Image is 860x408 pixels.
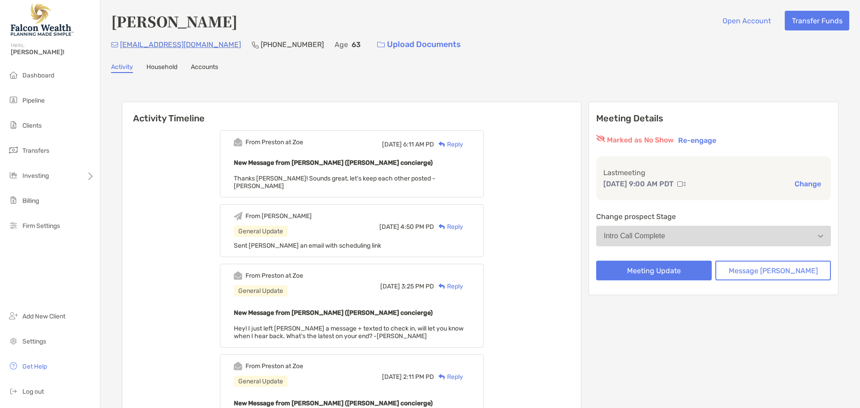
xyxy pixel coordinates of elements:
span: Dashboard [22,72,54,79]
span: [DATE] [380,283,400,290]
span: Investing [22,172,49,180]
img: clients icon [8,120,19,130]
span: Billing [22,197,39,205]
span: Thanks [PERSON_NAME]! Sounds great, let's keep each other posted -[PERSON_NAME] [234,175,435,190]
h4: [PERSON_NAME] [111,11,237,31]
img: button icon [377,42,385,48]
span: [DATE] [382,373,402,381]
button: Re-engage [675,135,719,146]
p: [PHONE_NUMBER] [261,39,324,50]
button: Transfer Funds [785,11,849,30]
img: Reply icon [439,283,445,289]
button: Open Account [715,11,778,30]
img: transfers icon [8,145,19,155]
div: Intro Call Complete [604,232,665,240]
p: [DATE] 9:00 AM PDT [603,178,674,189]
div: Reply [434,222,463,232]
b: New Message from [PERSON_NAME] ([PERSON_NAME] concierge) [234,159,433,167]
div: Reply [434,282,463,291]
span: Clients [22,122,42,129]
div: General Update [234,376,288,387]
img: settings icon [8,335,19,346]
button: Intro Call Complete [596,226,831,246]
img: Event icon [234,212,242,220]
p: Meeting Details [596,113,831,124]
a: Household [146,63,177,73]
img: pipeline icon [8,94,19,105]
span: Get Help [22,363,47,370]
img: communication type [677,180,685,188]
div: General Update [234,226,288,237]
span: [DATE] [382,141,402,148]
span: Log out [22,388,44,395]
img: Event icon [234,362,242,370]
img: get-help icon [8,361,19,371]
a: Upload Documents [371,35,467,54]
span: Transfers [22,147,49,155]
div: From Preston at Zoe [245,138,303,146]
b: New Message from [PERSON_NAME] ([PERSON_NAME] concierge) [234,309,433,317]
div: From [PERSON_NAME] [245,212,312,220]
img: Reply icon [439,142,445,147]
button: Meeting Update [596,261,712,280]
img: Falcon Wealth Planning Logo [11,4,73,36]
div: Reply [434,372,463,382]
div: From Preston at Zoe [245,362,303,370]
span: Firm Settings [22,222,60,230]
button: Message [PERSON_NAME] [715,261,831,280]
p: Last meeting [603,167,824,178]
img: add_new_client icon [8,310,19,321]
span: 3:25 PM PD [401,283,434,290]
h6: Activity Timeline [122,102,581,124]
img: Reply icon [439,224,445,230]
img: Event icon [234,271,242,280]
p: [EMAIL_ADDRESS][DOMAIN_NAME] [120,39,241,50]
span: 2:11 PM PD [403,373,434,381]
span: Sent [PERSON_NAME] an email with scheduling link [234,242,381,249]
img: Reply icon [439,374,445,380]
div: General Update [234,285,288,296]
p: Marked as No Show [607,135,674,146]
span: Settings [22,338,46,345]
button: Change [792,179,824,189]
img: billing icon [8,195,19,206]
span: Hey! I just left [PERSON_NAME] a message + texted to check in, will let you know when I hear back... [234,325,464,340]
img: firm-settings icon [8,220,19,231]
span: [DATE] [379,223,399,231]
span: Add New Client [22,313,65,320]
div: Reply [434,140,463,149]
span: 6:11 AM PD [403,141,434,148]
span: Pipeline [22,97,45,104]
a: Activity [111,63,133,73]
img: logout icon [8,386,19,396]
div: From Preston at Zoe [245,272,303,279]
span: 4:50 PM PD [400,223,434,231]
b: New Message from [PERSON_NAME] ([PERSON_NAME] concierge) [234,399,433,407]
img: Email Icon [111,42,118,47]
p: Change prospect Stage [596,211,831,222]
a: Accounts [191,63,218,73]
img: red eyr [596,135,605,142]
img: dashboard icon [8,69,19,80]
img: Open dropdown arrow [818,235,823,238]
span: [PERSON_NAME]! [11,48,95,56]
p: Age [335,39,348,50]
p: 63 [352,39,361,50]
img: investing icon [8,170,19,180]
img: Phone Icon [252,41,259,48]
img: Event icon [234,138,242,146]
